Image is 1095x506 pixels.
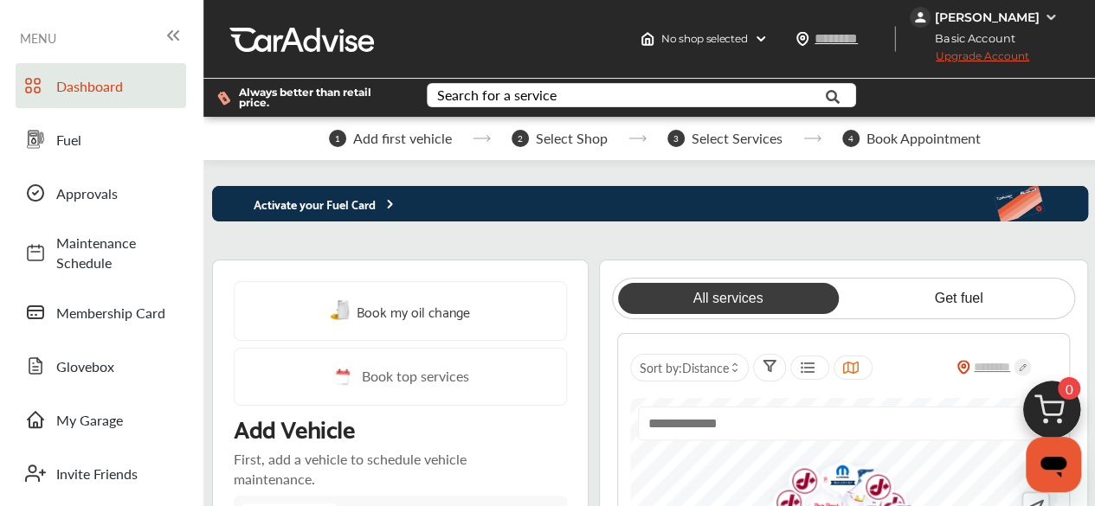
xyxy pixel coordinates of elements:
[16,117,186,162] a: Fuel
[212,194,397,214] p: Activate your Fuel Card
[842,130,860,147] span: 4
[56,183,177,203] span: Approvals
[692,131,783,146] span: Select Services
[16,290,186,335] a: Membership Card
[911,29,1028,48] span: Basic Account
[20,31,56,45] span: MENU
[814,452,860,502] img: logo-mopar.png
[437,88,557,102] div: Search for a service
[993,186,1088,221] img: activate-banner.5eeab9f0af3a0311e5fa.png
[329,130,346,147] span: 1
[1026,437,1081,492] iframe: Button to launch messaging window
[803,135,821,142] img: stepper-arrow.e24c07c6.svg
[56,356,177,376] span: Glovebox
[848,283,1069,314] a: Get fuel
[56,76,177,96] span: Dashboard
[667,130,685,147] span: 3
[661,32,747,46] span: No shop selected
[957,360,970,375] img: location_vector_orange.38f05af8.svg
[16,63,186,108] a: Dashboard
[353,131,452,146] span: Add first vehicle
[640,359,729,376] span: Sort by :
[56,233,177,272] span: Maintenance Schedule
[330,300,352,322] img: oil-change.e5047c97.svg
[16,397,186,442] a: My Garage
[56,303,177,323] span: Membership Card
[16,170,186,215] a: Approvals
[894,26,896,52] img: header-divider.bc55588e.svg
[795,32,809,46] img: location_vector.a44bc228.svg
[16,451,186,496] a: Invite Friends
[910,49,1029,71] span: Upgrade Account
[1044,10,1058,24] img: WGsFRI8htEPBVLJbROoPRyZpYNWhNONpIPPETTm6eUC0GeLEiAAAAAElFTkSuQmCC
[56,130,177,150] span: Fuel
[754,32,768,46] img: header-down-arrow.9dd2ce7d.svg
[866,131,981,146] span: Book Appointment
[682,359,729,376] span: Distance
[935,10,1040,25] div: [PERSON_NAME]
[357,299,470,323] span: Book my oil change
[56,464,177,484] span: Invite Friends
[16,224,186,281] a: Maintenance Schedule
[234,348,567,406] a: Book top services
[330,299,470,323] a: Book my oil change
[814,452,857,502] div: Map marker
[910,7,931,28] img: jVpblrzwTbfkPYzPPzSLxeg0AAAAASUVORK5CYII=
[217,91,230,106] img: dollor_label_vector.a70140d1.svg
[641,32,654,46] img: header-home-logo.8d720a4f.svg
[234,413,354,442] p: Add Vehicle
[1058,377,1080,400] span: 0
[234,449,467,489] p: First, add a vehicle to schedule vehicle maintenance.
[628,135,647,142] img: stepper-arrow.e24c07c6.svg
[618,283,839,314] a: All services
[362,366,469,388] span: Book top services
[1010,373,1093,456] img: cart_icon.3d0951e8.svg
[473,135,491,142] img: stepper-arrow.e24c07c6.svg
[239,87,399,108] span: Always better than retail price.
[56,410,177,430] span: My Garage
[536,131,608,146] span: Select Shop
[331,366,353,388] img: cal_icon.0803b883.svg
[16,343,186,388] a: Glovebox
[512,130,529,147] span: 2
